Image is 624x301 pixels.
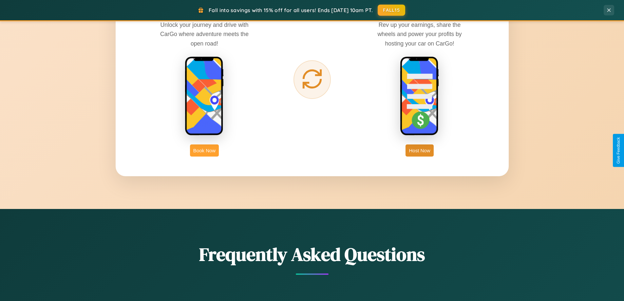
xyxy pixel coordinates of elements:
div: Give Feedback [616,137,621,164]
button: Book Now [190,144,219,157]
img: host phone [400,56,439,136]
p: Unlock your journey and drive with CarGo where adventure meets the open road! [155,20,254,48]
span: Fall into savings with 15% off for all users! Ends [DATE] 10am PT. [209,7,373,13]
img: rent phone [185,56,224,136]
p: Rev up your earnings, share the wheels and power your profits by hosting your car on CarGo! [370,20,469,48]
button: FALL15 [378,5,405,16]
h2: Frequently Asked Questions [116,242,509,267]
button: Host Now [406,144,433,157]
